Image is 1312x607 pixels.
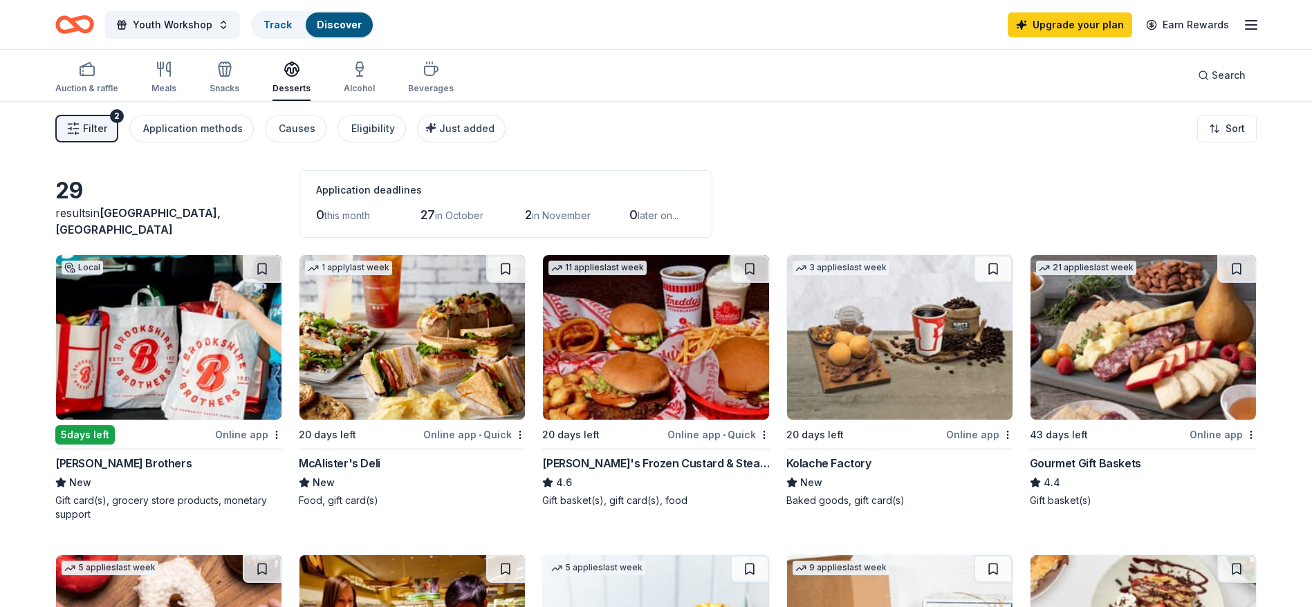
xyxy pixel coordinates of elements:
img: Image for Gourmet Gift Baskets [1031,255,1256,420]
div: 20 days left [299,427,356,443]
div: 3 applies last week [793,261,889,275]
div: 20 days left [542,427,600,443]
span: Search [1212,67,1246,84]
div: 11 applies last week [548,261,647,275]
div: [PERSON_NAME]'s Frozen Custard & Steakburgers [542,455,769,471]
div: 21 applies last week [1036,261,1136,275]
a: Image for McAlister's Deli1 applylast week20 days leftOnline app•QuickMcAlister's DeliNewFood, gi... [299,254,526,507]
span: later on... [638,209,678,221]
button: Alcohol [344,55,375,101]
span: 27 [421,207,435,222]
span: 4.4 [1044,474,1060,491]
div: Local [62,261,103,274]
img: Image for Brookshire Brothers [56,255,281,420]
div: Meals [151,83,176,94]
span: [GEOGRAPHIC_DATA], [GEOGRAPHIC_DATA] [55,206,221,236]
button: Snacks [210,55,239,101]
span: Youth Workshop [133,17,212,33]
div: Kolache Factory [786,455,871,471]
button: TrackDiscover [251,11,374,39]
div: Baked goods, gift card(s) [786,494,1013,507]
div: Snacks [210,83,239,94]
div: Gift basket(s), gift card(s), food [542,494,769,507]
span: in [55,206,221,236]
span: Filter [83,120,107,137]
span: in November [532,209,591,221]
button: Filter2 [55,115,118,142]
span: New [313,474,335,491]
span: 4.6 [556,474,572,491]
div: Gift card(s), grocery store products, monetary support [55,494,282,521]
div: Desserts [272,83,311,94]
a: Image for Brookshire BrothersLocal5days leftOnline app[PERSON_NAME] BrothersNewGift card(s), groc... [55,254,282,521]
span: • [723,429,726,440]
div: 20 days left [786,427,844,443]
span: • [479,429,481,440]
div: McAlister's Deli [299,455,380,471]
div: Beverages [408,83,454,94]
div: Gift basket(s) [1030,494,1257,507]
span: 0 [629,207,638,222]
a: Image for Kolache Factory3 applieslast week20 days leftOnline appKolache FactoryNewBaked goods, g... [786,254,1013,507]
span: Sort [1226,120,1245,137]
button: Desserts [272,55,311,101]
img: Image for McAlister's Deli [299,255,525,420]
span: in October [435,209,483,221]
img: Image for Kolache Factory [787,255,1013,420]
div: Food, gift card(s) [299,494,526,507]
span: New [69,474,91,491]
div: Causes [279,120,315,137]
button: Auction & raffle [55,55,118,101]
button: Application methods [129,115,254,142]
a: Upgrade your plan [1008,12,1132,37]
div: 29 [55,177,282,205]
button: Youth Workshop [105,11,240,39]
span: New [800,474,822,491]
a: Discover [317,19,362,30]
div: Online app [1190,426,1257,443]
span: this month [324,209,370,221]
button: Beverages [408,55,454,101]
div: results [55,205,282,238]
a: Earn Rewards [1138,12,1237,37]
button: Causes [265,115,326,142]
div: Auction & raffle [55,83,118,94]
div: 5 applies last week [548,561,645,575]
div: Online app Quick [423,426,526,443]
button: Meals [151,55,176,101]
div: Application methods [143,120,243,137]
button: Just added [417,115,506,142]
div: Online app [946,426,1013,443]
div: 2 [110,109,124,123]
button: Sort [1197,115,1257,142]
a: Track [264,19,292,30]
a: Home [55,8,94,41]
a: Image for Gourmet Gift Baskets21 applieslast week43 days leftOnline appGourmet Gift Baskets4.4Gif... [1030,254,1257,507]
div: 5 applies last week [62,561,158,575]
span: 2 [525,207,532,222]
span: 0 [316,207,324,222]
div: 9 applies last week [793,561,889,575]
div: 5 days left [55,425,115,445]
button: Eligibility [338,115,406,142]
img: Image for Freddy's Frozen Custard & Steakburgers [543,255,768,420]
div: Application deadlines [316,182,695,198]
div: Online app [215,426,282,443]
div: [PERSON_NAME] Brothers [55,455,192,471]
a: Image for Freddy's Frozen Custard & Steakburgers11 applieslast week20 days leftOnline app•Quick[P... [542,254,769,507]
div: 43 days left [1030,427,1088,443]
button: Search [1187,62,1257,89]
div: 1 apply last week [305,261,392,275]
div: Online app Quick [667,426,770,443]
div: Alcohol [344,83,375,94]
div: Gourmet Gift Baskets [1030,455,1141,471]
span: Just added [439,122,495,134]
div: Eligibility [351,120,395,137]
